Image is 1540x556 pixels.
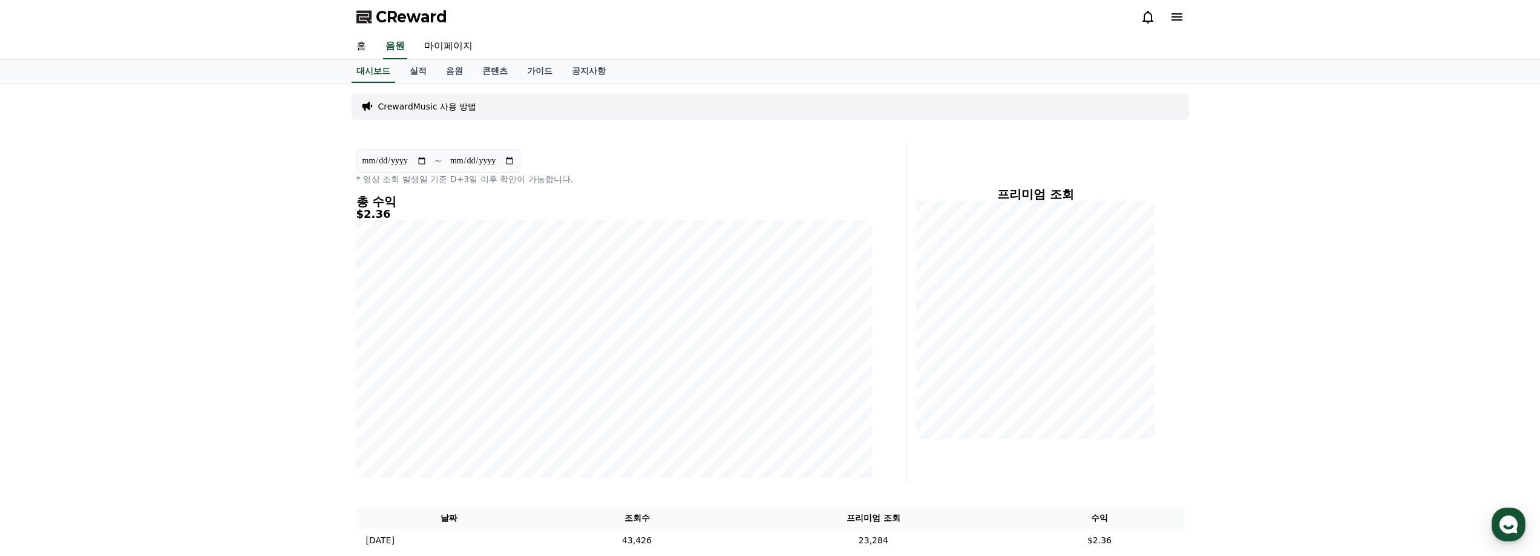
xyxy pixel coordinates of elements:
[366,534,395,547] p: [DATE]
[347,34,376,59] a: 홈
[436,60,473,83] a: 음원
[414,34,482,59] a: 마이페이지
[1015,507,1184,529] th: 수익
[356,7,447,27] a: CReward
[542,507,732,529] th: 조회수
[1015,529,1184,552] td: $2.36
[156,384,232,414] a: 설정
[352,60,395,83] a: 대시보드
[383,34,407,59] a: 음원
[400,60,436,83] a: 실적
[356,195,872,208] h4: 총 수익
[187,402,202,411] span: 설정
[378,100,477,113] a: CrewardMusic 사용 방법
[916,188,1155,201] h4: 프리미엄 조회
[356,208,872,220] h5: $2.36
[732,529,1015,552] td: 23,284
[434,154,442,168] p: ~
[376,7,447,27] span: CReward
[542,529,732,552] td: 43,426
[4,384,80,414] a: 홈
[517,60,562,83] a: 가이드
[562,60,615,83] a: 공지사항
[356,507,542,529] th: 날짜
[80,384,156,414] a: 대화
[732,507,1015,529] th: 프리미엄 조회
[473,60,517,83] a: 콘텐츠
[38,402,45,411] span: 홈
[111,402,125,412] span: 대화
[356,173,872,185] p: * 영상 조회 발생일 기준 D+3일 이후 확인이 가능합니다.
